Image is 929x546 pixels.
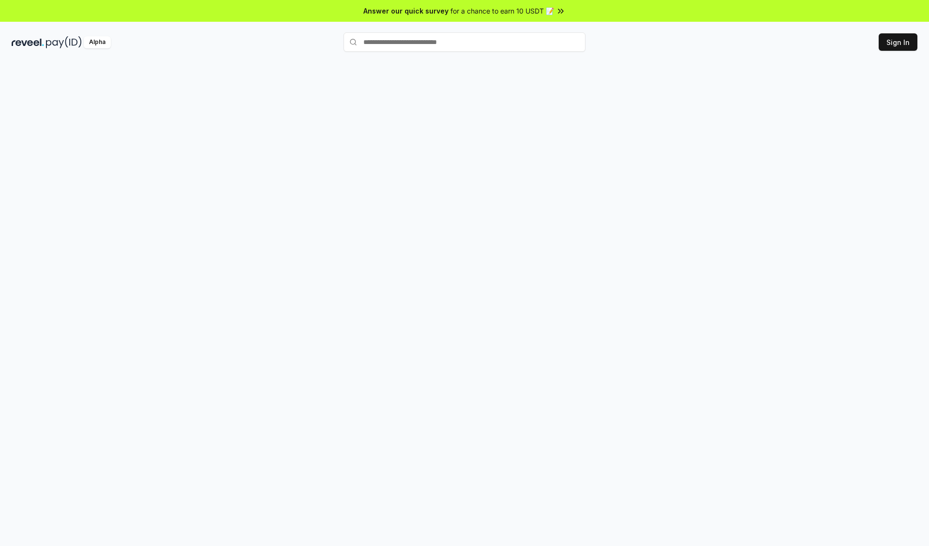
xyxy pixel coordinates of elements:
button: Sign In [879,33,917,51]
div: Alpha [84,36,111,48]
img: pay_id [46,36,82,48]
span: for a chance to earn 10 USDT 📝 [450,6,554,16]
img: reveel_dark [12,36,44,48]
span: Answer our quick survey [363,6,449,16]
